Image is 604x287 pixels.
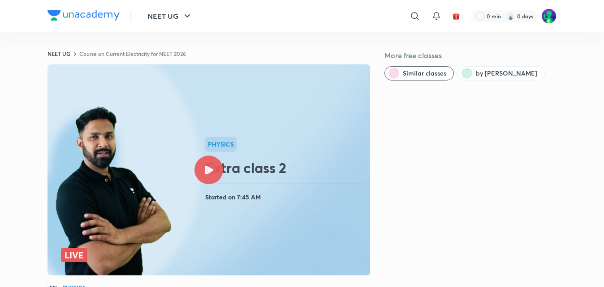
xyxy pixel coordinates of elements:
[476,69,537,78] span: by Anupam Upadhayay
[506,12,515,21] img: streak
[47,50,70,57] a: NEET UG
[47,10,120,23] a: Company Logo
[541,8,557,24] img: Kaushiki Srivastava
[452,12,460,20] img: avatar
[205,191,367,203] h4: Started on 7:45 AM
[384,50,557,61] h5: More free classes
[47,10,120,21] img: Company Logo
[403,69,446,78] span: Similar classes
[457,66,545,80] button: by Anupam Upadhayay
[449,9,463,23] button: avatar
[142,7,198,25] button: NEET UG
[384,66,454,80] button: Similar classes
[79,50,186,57] a: Course on Current Electricity for NEET 2026
[205,159,367,177] h2: Extra class 2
